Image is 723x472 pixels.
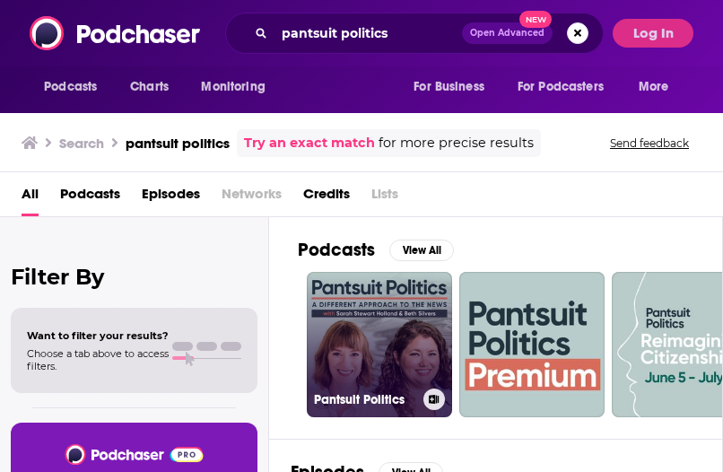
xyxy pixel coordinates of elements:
h3: Search [59,135,104,152]
button: open menu [31,70,120,104]
button: Send feedback [605,135,694,151]
button: open menu [626,70,692,104]
a: Charts [118,70,179,104]
h3: Pantsuit Politics [314,392,416,407]
span: Monitoring [201,74,265,100]
h2: Podcasts [298,239,375,261]
span: More [639,74,669,100]
button: open menu [188,70,288,104]
span: New [519,11,552,28]
img: Podchaser - Follow, Share and Rate Podcasts [30,16,202,50]
a: Podcasts [60,179,120,216]
a: PodcastsView All [298,239,454,261]
button: View All [389,240,454,261]
a: Pantsuit Politics [307,272,452,417]
button: Open AdvancedNew [462,22,553,44]
span: Want to filter your results? [27,329,169,342]
div: Search podcasts, credits, & more... [225,13,604,54]
span: for more precise results [379,133,534,153]
span: Choose a tab above to access filters. [27,347,169,372]
a: Try an exact match [244,133,375,153]
span: Lists [371,179,398,216]
a: Credits [303,179,350,216]
input: Search podcasts, credits, & more... [274,19,462,48]
button: open menu [506,70,630,104]
h2: Filter By [11,264,257,290]
span: Open Advanced [470,29,544,38]
span: Networks [222,179,282,216]
span: Charts [130,74,169,100]
button: Log In [613,19,693,48]
img: Podchaser - Follow, Share and Rate Podcasts [64,444,205,465]
span: Podcasts [44,74,97,100]
button: open menu [401,70,507,104]
h3: pantsuit politics [126,135,230,152]
a: All [22,179,39,216]
span: For Business [414,74,484,100]
a: Episodes [142,179,200,216]
span: For Podcasters [518,74,604,100]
